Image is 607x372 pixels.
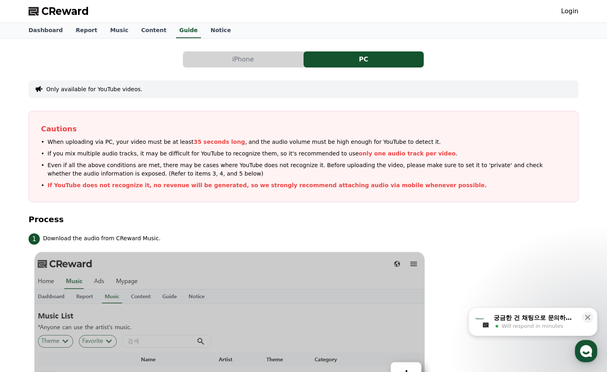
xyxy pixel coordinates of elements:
[303,51,424,67] button: PC
[194,139,245,145] span: 35 seconds long
[47,138,441,146] p: When uploading via PC, your video must be at least , and the audio volume must be high enough for...
[43,234,160,243] p: Download the audio from CReward Music.
[561,6,578,16] a: Login
[47,161,566,178] span: Even if all the above conditions are met, there may be cases where YouTube does not recognize it....
[41,5,89,18] span: CReward
[176,23,201,38] a: Guide
[2,255,53,275] a: Home
[69,23,104,38] a: Report
[119,267,139,273] span: Settings
[47,181,487,190] p: If YouTube does not recognize it, no revenue will be generated, so we strongly recommend attachin...
[29,215,578,224] h4: Process
[47,149,457,158] p: If you mix multiple audio tracks, it may be difficult for YouTube to recognize them, so it's reco...
[46,85,142,93] button: Only available for YouTube videos.
[359,150,455,157] span: only one audio track per video
[183,51,303,67] button: iPhone
[104,23,135,38] a: Music
[41,123,566,135] p: Cautions
[21,267,35,273] span: Home
[67,267,90,274] span: Messages
[22,23,69,38] a: Dashboard
[29,233,40,245] span: 1
[104,255,154,275] a: Settings
[53,255,104,275] a: Messages
[29,5,89,18] a: CReward
[135,23,173,38] a: Content
[204,23,238,38] a: Notice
